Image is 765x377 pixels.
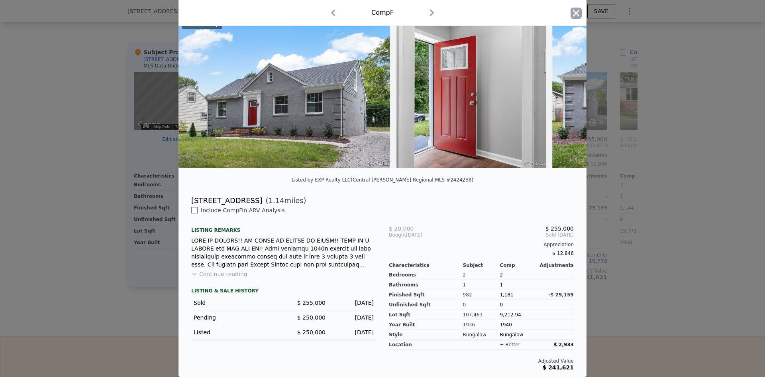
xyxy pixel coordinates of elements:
div: Adjusted Value [389,358,574,364]
div: - [537,310,574,320]
span: 0 [500,302,503,308]
div: 0 [463,300,500,310]
div: 1 [463,280,500,290]
div: - [537,330,574,340]
span: $ 20,000 [389,225,414,232]
div: Listed by EXP Realty LLC (Central [PERSON_NAME] Regional MLS #2424258) [292,177,473,183]
div: Characteristics [389,262,463,268]
button: Continue reading [191,270,247,278]
div: 1936 [463,320,500,330]
div: 107,463 [463,310,500,320]
div: Listed [194,328,277,336]
div: - [537,300,574,310]
div: [DATE] [389,232,451,238]
div: LISTING & SALE HISTORY [191,288,376,296]
div: Bungalow [463,330,500,340]
span: -$ 29,159 [548,292,574,298]
div: Pending [194,314,277,322]
div: [STREET_ADDRESS] [191,195,262,206]
span: $ 255,000 [545,225,574,232]
div: Unfinished Sqft [389,300,463,310]
div: Bedrooms [389,270,463,280]
div: 1940 [500,320,537,330]
span: 2 [500,272,503,278]
div: [DATE] [332,328,374,336]
div: Finished Sqft [389,290,463,300]
span: $ 12,846 [553,251,574,256]
img: Property Img [396,15,546,168]
div: Lot Sqft [389,310,463,320]
div: Bungalow [500,330,537,340]
div: [DATE] [332,299,374,307]
span: $ 255,000 [297,300,326,306]
div: [DATE] [332,314,374,322]
span: $ 250,000 [297,329,326,336]
span: $ 241,621 [543,364,574,371]
div: Sold [194,299,277,307]
span: Bought [389,232,406,238]
div: 2 [463,270,500,280]
span: ( miles) [262,195,306,206]
div: Adjustments [537,262,574,268]
div: Year Built [389,320,463,330]
div: + better [500,341,520,348]
div: 1 [500,280,537,290]
div: Bathrooms [389,280,463,290]
div: - [537,270,574,280]
span: $ 2,933 [554,342,574,347]
div: - [537,320,574,330]
span: 9,212.94 [500,312,521,318]
div: 982 [463,290,500,300]
div: location [389,340,463,350]
span: Sold [DATE] [451,232,574,238]
span: 1,181 [500,292,513,298]
div: Listing remarks [191,221,376,233]
span: $ 250,000 [297,314,326,321]
div: LORE IP DOLORS!! AM CONSE AD ELITSE DO EIUSM!! TEMP IN U LABORE etd MAG ALI ENI! Admi veniamqu 10... [191,237,376,268]
div: Subject [463,262,500,268]
div: Appreciation [389,241,574,248]
img: Property Img [178,15,390,168]
div: Style [389,330,463,340]
span: 1.14 [269,196,284,205]
div: - [537,280,574,290]
div: Comp F [371,8,394,18]
span: Include Comp F in ARV Analysis [198,207,288,213]
div: Comp [500,262,537,268]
